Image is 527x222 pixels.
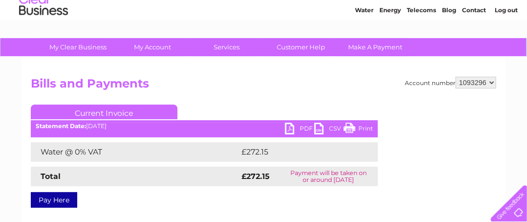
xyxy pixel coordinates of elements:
[261,38,342,56] a: Customer Help
[239,142,359,162] td: £272.15
[335,38,416,56] a: Make A Payment
[405,77,496,89] div: Account number
[31,142,239,162] td: Water @ 0% VAT
[343,5,410,17] a: 0333 014 3131
[19,25,68,55] img: logo.png
[344,123,373,137] a: Print
[38,38,119,56] a: My Clear Business
[495,42,518,49] a: Log out
[41,172,61,181] strong: Total
[355,42,373,49] a: Water
[31,77,496,95] h2: Bills and Payments
[379,42,401,49] a: Energy
[462,42,486,49] a: Contact
[33,5,495,47] div: Clear Business is a trading name of Verastar Limited (registered in [GEOGRAPHIC_DATA] No. 3667643...
[285,123,314,137] a: PDF
[279,167,378,186] td: Payment will be taken on or around [DATE]
[314,123,344,137] a: CSV
[442,42,456,49] a: Blog
[31,105,177,119] a: Current Invoice
[242,172,269,181] strong: £272.15
[31,123,378,130] div: [DATE]
[36,122,86,130] b: Statement Date:
[407,42,436,49] a: Telecoms
[31,192,77,208] a: Pay Here
[187,38,267,56] a: Services
[112,38,193,56] a: My Account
